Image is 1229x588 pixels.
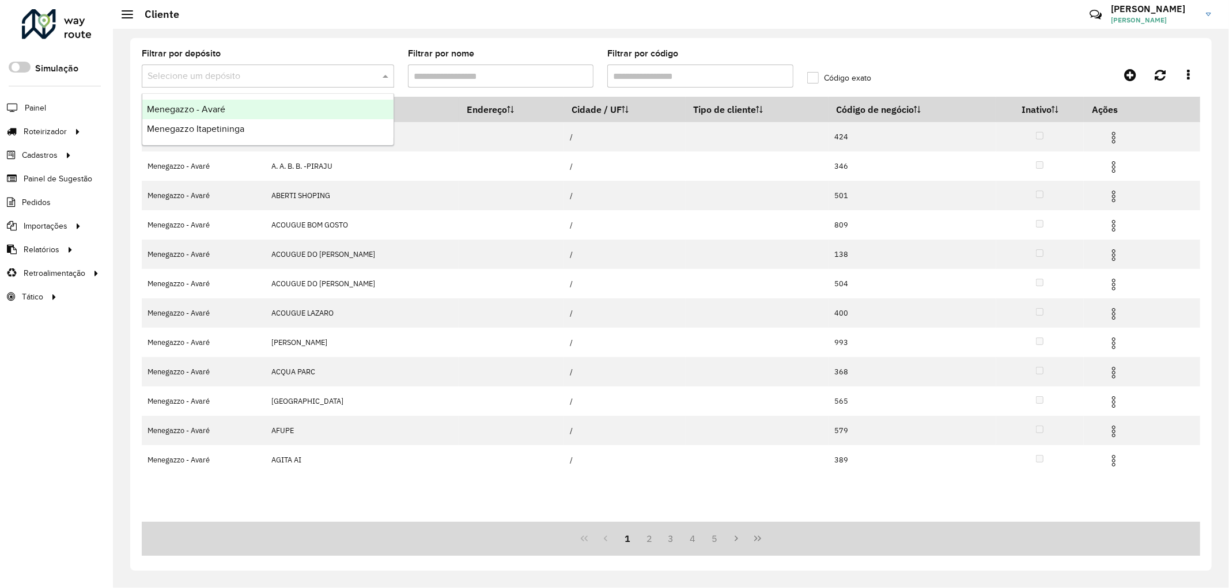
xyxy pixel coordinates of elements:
label: Código exato [807,72,871,84]
button: 5 [704,528,725,549]
span: Menegazzo Itapetininga [147,124,244,134]
th: Tipo de cliente [686,97,829,122]
th: Ações [1084,97,1153,122]
td: / [564,416,686,445]
td: A. A. B. B. -PIRAJU [266,151,459,181]
button: 2 [638,528,660,549]
h2: Cliente [133,8,179,21]
td: 424 [829,122,996,151]
td: / [564,328,686,357]
td: 579 [829,416,996,445]
span: Tático [22,291,43,303]
td: ACQUA PARC [266,357,459,386]
td: 501 [829,181,996,210]
label: Filtrar por nome [408,47,474,60]
button: 1 [617,528,638,549]
span: Menegazzo - Avaré [147,104,225,114]
td: / [564,122,686,151]
span: Roteirizador [24,126,67,138]
span: Painel [25,102,46,114]
td: 368 [829,357,996,386]
td: 565 [829,386,996,416]
button: Next Page [725,528,747,549]
span: [PERSON_NAME] [1111,15,1197,25]
th: Endereço [459,97,564,122]
td: ABERTI SHOPING [266,181,459,210]
h3: [PERSON_NAME] [1111,3,1197,14]
th: Inativo [996,97,1084,122]
span: Painel de Sugestão [24,173,92,185]
td: / [564,269,686,298]
td: Menegazzo - Avaré [142,357,266,386]
td: Menegazzo - Avaré [142,181,266,210]
label: Simulação [35,62,78,75]
td: Menegazzo - Avaré [142,269,266,298]
td: / [564,357,686,386]
td: / [564,445,686,475]
td: 993 [829,328,996,357]
label: Filtrar por código [607,47,678,60]
span: Relatórios [24,244,59,256]
td: Menegazzo - Avaré [142,328,266,357]
th: Código de negócio [829,97,996,122]
td: / [564,386,686,416]
td: / [564,298,686,328]
td: / [564,181,686,210]
span: Importações [24,220,67,232]
button: 4 [682,528,704,549]
td: 138 [829,240,996,269]
td: Menegazzo - Avaré [142,445,266,475]
td: [PERSON_NAME] [266,328,459,357]
td: 400 [829,298,996,328]
ng-dropdown-panel: Options list [142,93,394,146]
td: 389 [829,445,996,475]
a: Contato Rápido [1083,2,1108,27]
td: 809 [829,210,996,240]
td: ACOUGUE LAZARO [266,298,459,328]
span: Retroalimentação [24,267,85,279]
td: Menegazzo - Avaré [142,210,266,240]
td: / [564,210,686,240]
button: Last Page [747,528,769,549]
td: Menegazzo - Avaré [142,151,266,181]
span: Cadastros [22,149,58,161]
th: Cidade / UF [564,97,686,122]
td: 346 [829,151,996,181]
label: Filtrar por depósito [142,47,221,60]
td: AFUPE [266,416,459,445]
td: / [564,240,686,269]
td: ACOUGUE DO [PERSON_NAME] [266,269,459,298]
td: / [564,151,686,181]
span: Pedidos [22,196,51,208]
button: 3 [660,528,682,549]
td: [GEOGRAPHIC_DATA] [266,386,459,416]
td: ACOUGUE DO [PERSON_NAME] [266,240,459,269]
td: ACOUGUE BOM GOSTO [266,210,459,240]
td: AGITA AI [266,445,459,475]
td: Menegazzo - Avaré [142,416,266,445]
td: Menegazzo - Avaré [142,386,266,416]
td: Menegazzo - Avaré [142,240,266,269]
td: 504 [829,269,996,298]
td: Menegazzo - Avaré [142,298,266,328]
